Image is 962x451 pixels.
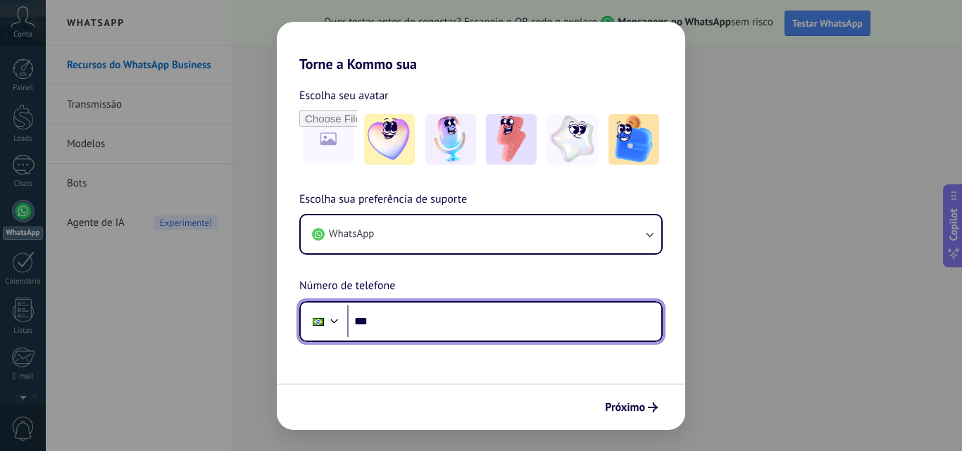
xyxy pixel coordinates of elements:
[299,87,389,105] span: Escolha seu avatar
[605,402,645,412] span: Próximo
[364,114,415,165] img: -1.jpeg
[277,22,685,72] h2: Torne a Kommo sua
[299,277,395,296] span: Número de telefone
[486,114,537,165] img: -3.jpeg
[301,215,661,253] button: WhatsApp
[305,307,332,336] div: Brazil: + 55
[547,114,598,165] img: -4.jpeg
[299,191,467,209] span: Escolha sua preferência de suporte
[425,114,476,165] img: -2.jpeg
[599,395,664,419] button: Próximo
[329,227,374,241] span: WhatsApp
[608,114,659,165] img: -5.jpeg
